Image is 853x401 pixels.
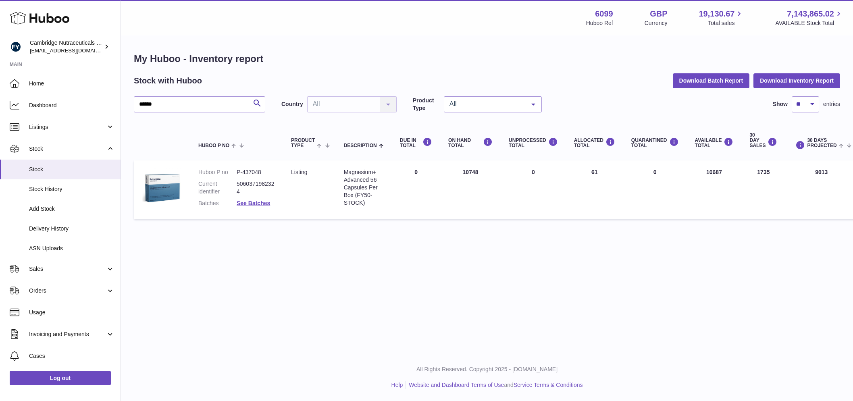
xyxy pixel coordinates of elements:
[29,245,114,252] span: ASN Uploads
[30,39,102,54] div: Cambridge Nutraceuticals Ltd
[595,8,613,19] strong: 6099
[440,160,501,219] td: 10748
[29,166,114,173] span: Stock
[741,160,785,219] td: 1735
[391,382,403,388] a: Help
[807,138,836,148] span: 30 DAYS PROJECTED
[198,168,237,176] dt: Huboo P no
[10,371,111,385] a: Log out
[753,73,840,88] button: Download Inventory Report
[29,265,106,273] span: Sales
[29,225,114,233] span: Delivery History
[237,180,275,195] dd: 5060371982324
[673,73,750,88] button: Download Batch Report
[29,80,114,87] span: Home
[142,168,182,209] img: product image
[708,19,744,27] span: Total sales
[127,366,847,373] p: All Rights Reserved. Copyright 2025 - [DOMAIN_NAME]
[699,8,744,27] a: 19,130.67 Total sales
[10,41,22,53] img: huboo@camnutra.com
[514,382,583,388] a: Service Terms & Conditions
[29,309,114,316] span: Usage
[787,8,834,19] span: 7,143,865.02
[30,47,119,54] span: [EMAIL_ADDRESS][DOMAIN_NAME]
[29,102,114,109] span: Dashboard
[448,137,493,148] div: ON HAND Total
[29,145,106,153] span: Stock
[687,160,742,219] td: 10687
[134,52,840,65] h1: My Huboo - Inventory report
[509,137,558,148] div: UNPROCESSED Total
[645,19,668,27] div: Currency
[650,8,667,19] strong: GBP
[775,8,843,27] a: 7,143,865.02 AVAILABLE Stock Total
[749,133,777,149] div: 30 DAY SALES
[281,100,303,108] label: Country
[447,100,525,108] span: All
[29,352,114,360] span: Cases
[392,160,440,219] td: 0
[409,382,504,388] a: Website and Dashboard Terms of Use
[237,168,275,176] dd: P-437048
[344,168,384,206] div: Magnesium+ Advanced 56 Capsules Per Box (FY50-STOCK)
[586,19,613,27] div: Huboo Ref
[413,97,440,112] label: Product Type
[775,19,843,27] span: AVAILABLE Stock Total
[291,138,315,148] span: Product Type
[344,143,377,148] span: Description
[29,205,114,213] span: Add Stock
[653,169,657,175] span: 0
[400,137,432,148] div: DUE IN TOTAL
[823,100,840,108] span: entries
[406,381,583,389] li: and
[134,75,202,86] h2: Stock with Huboo
[773,100,788,108] label: Show
[198,180,237,195] dt: Current identifier
[198,143,229,148] span: Huboo P no
[29,123,106,131] span: Listings
[29,330,106,338] span: Invoicing and Payments
[631,137,679,148] div: QUARANTINED Total
[237,200,270,206] a: See Batches
[291,169,307,175] span: listing
[501,160,566,219] td: 0
[574,137,615,148] div: ALLOCATED Total
[198,199,237,207] dt: Batches
[566,160,623,219] td: 61
[29,185,114,193] span: Stock History
[695,137,734,148] div: AVAILABLE Total
[29,287,106,295] span: Orders
[699,8,734,19] span: 19,130.67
